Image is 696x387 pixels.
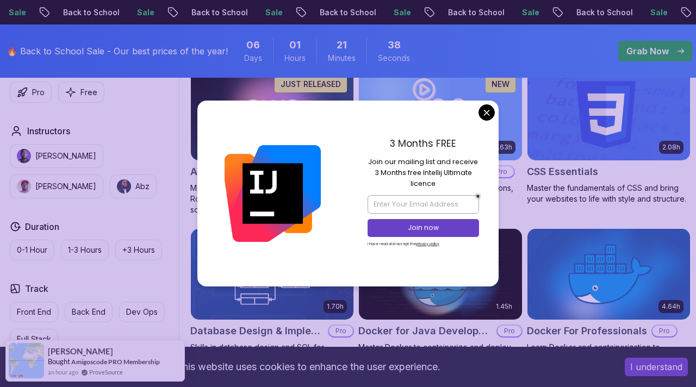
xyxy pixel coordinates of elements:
[135,181,150,192] p: Abz
[72,307,105,317] p: Back End
[25,282,48,295] h2: Track
[54,7,128,18] p: Back to School
[527,69,691,205] a: CSS Essentials card2.08hCSS EssentialsMaster the fundamentals of CSS and bring your websites to l...
[8,355,608,379] div: This website uses cookies to enhance the user experience.
[626,45,669,58] p: Grab Now
[10,329,58,349] button: Full Stack
[71,358,160,366] a: Amigoscode PRO Membership
[328,53,356,64] span: Minutes
[10,82,52,103] button: Pro
[662,143,680,152] p: 2.08h
[35,151,96,161] p: [PERSON_NAME]
[494,143,512,152] p: 2.63h
[89,367,123,377] a: ProveSource
[191,70,353,160] img: AWS for Developers card
[61,240,109,260] button: 1-3 Hours
[311,7,385,18] p: Back to School
[527,164,598,179] h2: CSS Essentials
[10,144,103,168] button: instructor img[PERSON_NAME]
[190,342,354,364] p: Skills in database design and SQL for efficient, robust backend development
[119,302,165,322] button: Dev Ops
[385,7,420,18] p: Sale
[490,166,514,177] p: Pro
[284,53,306,64] span: Hours
[439,7,513,18] p: Back to School
[190,69,354,215] a: AWS for Developers card2.73hJUST RELEASEDAWS for DevelopersProMaster AWS services like EC2, RDS, ...
[289,38,301,53] span: 1 Hours
[48,347,113,356] span: [PERSON_NAME]
[568,7,642,18] p: Back to School
[128,7,163,18] p: Sale
[378,53,410,64] span: Seconds
[527,183,691,204] p: Master the fundamentals of CSS and bring your websites to life with style and structure.
[183,7,257,18] p: Back to School
[662,302,680,311] p: 4.64h
[48,357,70,366] span: Bought
[527,70,690,161] img: CSS Essentials card
[32,87,45,98] p: Pro
[126,307,158,317] p: Dev Ops
[9,343,44,378] img: provesource social proof notification image
[358,323,492,339] h2: Docker for Java Developers
[527,342,691,385] p: Learn Docker and containerization to enhance DevOps efficiency, streamline workflows, and improve...
[246,38,260,53] span: 6 Days
[190,183,354,215] p: Master AWS services like EC2, RDS, VPC, Route 53, and Docker to deploy and manage scalable cloud ...
[10,302,58,322] button: Front End
[65,302,113,322] button: Back End
[337,38,347,53] span: 21 Minutes
[329,326,353,336] p: Pro
[257,7,291,18] p: Sale
[642,7,676,18] p: Sale
[358,228,522,385] a: Docker for Java Developers card1.45hDocker for Java DevelopersProMaster Docker to containerize an...
[17,245,47,255] p: 0-1 Hour
[115,240,162,260] button: +3 Hours
[48,367,78,377] span: an hour ago
[190,164,287,179] h2: AWS for Developers
[652,326,676,336] p: Pro
[513,7,548,18] p: Sale
[110,174,157,198] button: instructor imgAbz
[27,124,70,138] h2: Instructors
[191,229,353,320] img: Database Design & Implementation card
[17,149,31,163] img: instructor img
[17,179,31,193] img: instructor img
[58,82,104,103] button: Free
[492,79,509,90] p: NEW
[527,323,647,339] h2: Docker For Professionals
[190,323,324,339] h2: Database Design & Implementation
[625,358,688,376] button: Accept cookies
[10,240,54,260] button: 0-1 Hour
[496,302,512,311] p: 1.45h
[327,302,344,311] p: 1.70h
[35,181,96,192] p: [PERSON_NAME]
[17,307,51,317] p: Front End
[17,334,51,345] p: Full Stack
[117,179,131,193] img: instructor img
[68,245,102,255] p: 1-3 Hours
[498,326,521,336] p: Pro
[7,45,228,58] p: 🔥 Back to School Sale - Our best prices of the year!
[190,228,354,364] a: Database Design & Implementation card1.70hNEWDatabase Design & ImplementationProSkills in databas...
[10,174,103,198] button: instructor img[PERSON_NAME]
[80,87,97,98] p: Free
[244,53,262,64] span: Days
[388,38,401,53] span: 38 Seconds
[281,79,341,90] p: JUST RELEASED
[527,229,690,320] img: Docker For Professionals card
[527,228,691,386] a: Docker For Professionals card4.64hDocker For ProfessionalsProLearn Docker and containerization to...
[358,342,522,385] p: Master Docker to containerize and deploy Java applications efficiently. From basics to advanced J...
[122,245,155,255] p: +3 Hours
[25,220,59,233] h2: Duration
